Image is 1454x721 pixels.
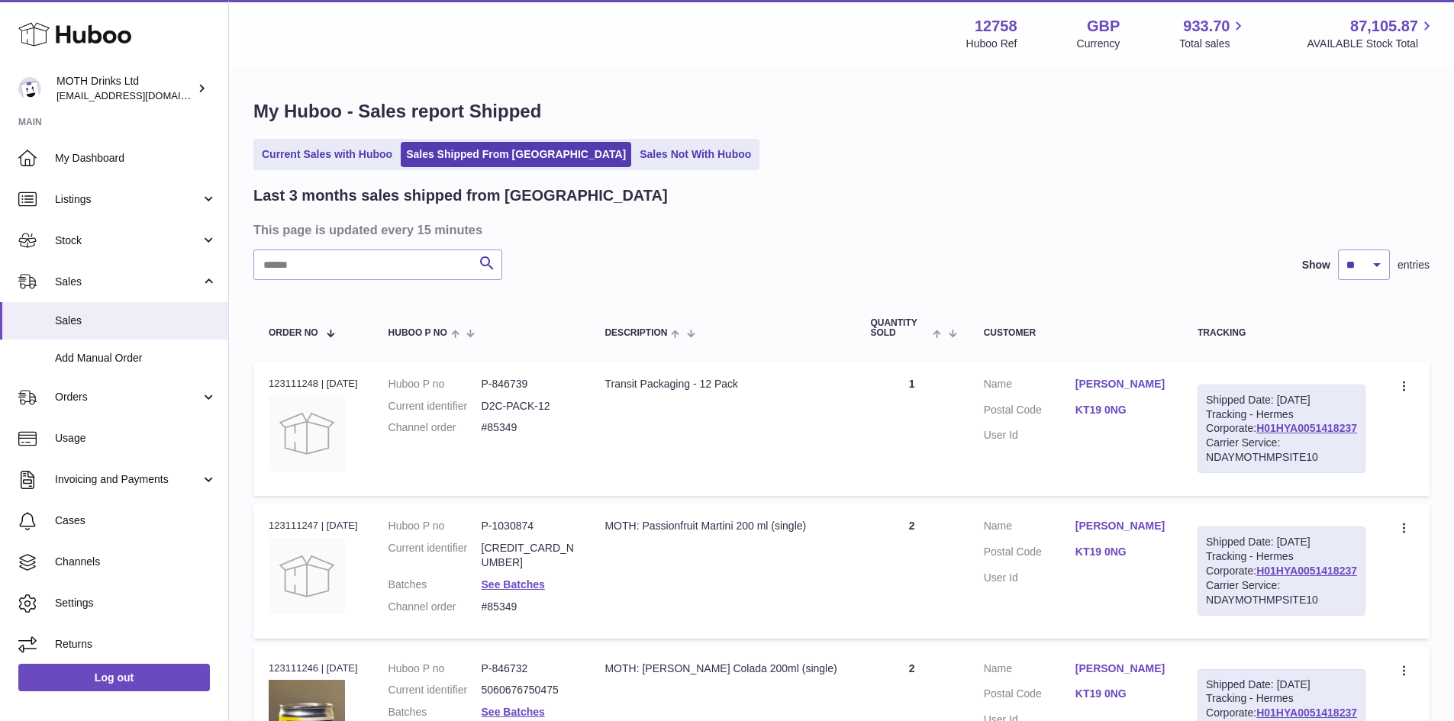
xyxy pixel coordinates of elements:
[482,600,575,614] dd: #85349
[1307,16,1436,51] a: 87,105.87 AVAILABLE Stock Total
[1198,385,1365,473] div: Tracking - Hermes Corporate:
[55,596,217,610] span: Settings
[984,328,1167,338] div: Customer
[482,683,575,697] dd: 5060676750475
[269,519,358,533] div: 123111247 | [DATE]
[482,519,575,533] dd: P-1030874
[388,420,482,435] dt: Channel order
[1206,578,1357,607] div: Carrier Service: NDAYMOTHMPSITE10
[1075,519,1167,533] a: [PERSON_NAME]
[253,185,668,206] h2: Last 3 months sales shipped from [GEOGRAPHIC_DATA]
[55,431,217,446] span: Usage
[984,403,1075,421] dt: Postal Code
[253,99,1430,124] h1: My Huboo - Sales report Shipped
[1179,37,1247,51] span: Total sales
[269,661,358,675] div: 123111246 | [DATE]
[1206,535,1357,549] div: Shipped Date: [DATE]
[55,390,201,404] span: Orders
[604,328,667,338] span: Description
[388,328,447,338] span: Huboo P no
[1350,16,1418,37] span: 87,105.87
[1075,545,1167,559] a: KT19 0NG
[388,519,482,533] dt: Huboo P no
[1075,687,1167,701] a: KT19 0NG
[55,555,217,569] span: Channels
[634,142,756,167] a: Sales Not With Huboo
[1206,678,1357,692] div: Shipped Date: [DATE]
[1256,707,1357,719] a: H01HYA0051418237
[966,37,1017,51] div: Huboo Ref
[1075,661,1167,676] a: [PERSON_NAME]
[1179,16,1247,51] a: 933.70 Total sales
[56,74,194,103] div: MOTH Drinks Ltd
[482,399,575,414] dd: D2C-PACK-12
[388,705,482,719] dt: Batches
[55,472,201,487] span: Invoicing and Payments
[55,513,217,528] span: Cases
[975,16,1017,37] strong: 12758
[482,578,545,591] a: See Batches
[984,687,1075,705] dt: Postal Code
[482,541,575,570] dd: [CREDIT_CARD_NUMBER]
[269,328,318,338] span: Order No
[253,221,1426,238] h3: This page is updated every 15 minutes
[604,377,840,391] div: Transit Packaging - 12 Pack
[388,600,482,614] dt: Channel order
[1198,328,1365,338] div: Tracking
[855,362,968,496] td: 1
[1077,37,1120,51] div: Currency
[482,661,575,676] dd: P-846732
[1398,258,1430,272] span: entries
[269,395,345,472] img: no-photo.jpg
[401,142,631,167] a: Sales Shipped From [GEOGRAPHIC_DATA]
[388,377,482,391] dt: Huboo P no
[1206,393,1357,407] div: Shipped Date: [DATE]
[984,571,1075,585] dt: User Id
[984,545,1075,563] dt: Postal Code
[1302,258,1330,272] label: Show
[1307,37,1436,51] span: AVAILABLE Stock Total
[1087,16,1120,37] strong: GBP
[55,314,217,328] span: Sales
[984,661,1075,680] dt: Name
[388,661,482,676] dt: Huboo P no
[55,351,217,365] span: Add Manual Order
[55,233,201,248] span: Stock
[388,541,482,570] dt: Current identifier
[55,192,201,207] span: Listings
[604,519,840,533] div: MOTH: Passionfruit Martini 200 ml (single)
[1183,16,1230,37] span: 933.70
[55,151,217,166] span: My Dashboard
[482,420,575,435] dd: #85349
[482,377,575,391] dd: P-846739
[1075,403,1167,417] a: KT19 0NG
[1256,565,1357,577] a: H01HYA0051418237
[604,661,840,676] div: MOTH: [PERSON_NAME] Colada 200ml (single)
[388,683,482,697] dt: Current identifier
[55,275,201,289] span: Sales
[855,504,968,638] td: 2
[388,399,482,414] dt: Current identifier
[984,519,1075,537] dt: Name
[1256,422,1357,434] a: H01HYA0051418237
[482,706,545,718] a: See Batches
[388,578,482,592] dt: Batches
[1206,436,1357,465] div: Carrier Service: NDAYMOTHMPSITE10
[256,142,398,167] a: Current Sales with Huboo
[1198,526,1365,615] div: Tracking - Hermes Corporate:
[56,89,224,101] span: [EMAIL_ADDRESS][DOMAIN_NAME]
[269,538,345,614] img: no-photo.jpg
[984,377,1075,395] dt: Name
[18,77,41,100] img: internalAdmin-12758@internal.huboo.com
[55,637,217,652] span: Returns
[870,318,929,338] span: Quantity Sold
[984,428,1075,443] dt: User Id
[269,377,358,391] div: 123111248 | [DATE]
[1075,377,1167,391] a: [PERSON_NAME]
[18,664,210,691] a: Log out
